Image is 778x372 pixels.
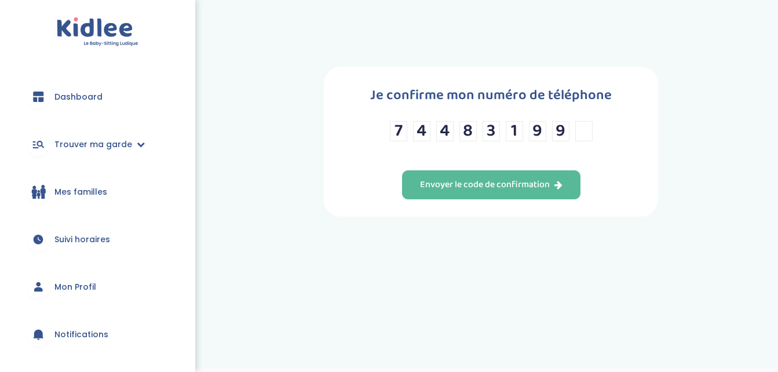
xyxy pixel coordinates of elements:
div: Envoyer le code de confirmation [420,178,563,192]
a: Notifications [17,313,178,355]
a: Mon Profil [17,266,178,308]
a: Trouver ma garde [17,123,178,165]
a: Mes familles [17,171,178,213]
a: Suivi horaires [17,218,178,260]
span: Mon Profil [54,281,96,293]
span: Trouver ma garde [54,138,132,151]
h1: Je confirme mon numéro de téléphone [370,84,612,107]
button: Envoyer le code de confirmation [402,170,580,199]
span: Mes familles [54,186,107,198]
img: logo.svg [57,17,138,47]
span: Notifications [54,329,108,341]
span: Suivi horaires [54,234,110,246]
a: Dashboard [17,76,178,118]
span: Dashboard [54,91,103,103]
